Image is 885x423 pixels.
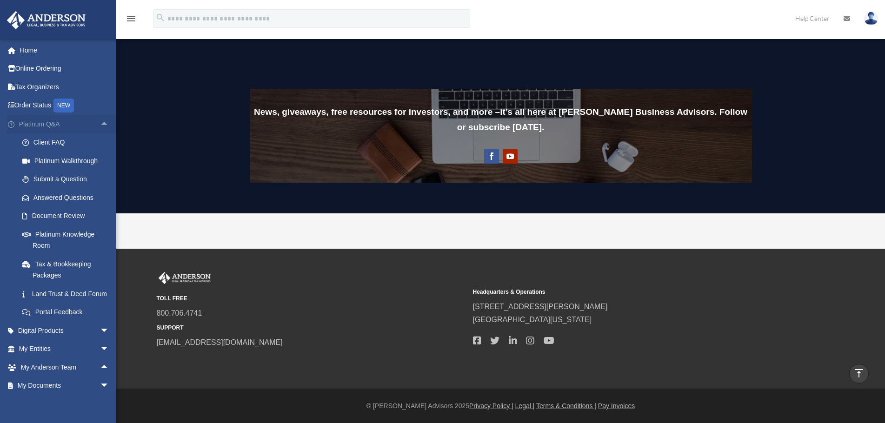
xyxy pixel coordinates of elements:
a: Online Ordering [7,59,123,78]
i: search [155,13,166,23]
a: Platinum Walkthrough [13,152,123,170]
a: Order StatusNEW [7,96,123,115]
i: menu [126,13,137,24]
a: Land Trust & Deed Forum [13,284,123,303]
img: User Pic [864,12,878,25]
a: vertical_align_top [849,364,869,383]
a: [GEOGRAPHIC_DATA][US_STATE] [473,316,592,324]
a: Pay Invoices [598,402,635,410]
a: Tax Organizers [7,78,123,96]
a: Client FAQ [13,133,123,152]
a: [STREET_ADDRESS][PERSON_NAME] [473,303,608,311]
div: NEW [53,99,74,112]
a: [EMAIL_ADDRESS][DOMAIN_NAME] [157,338,283,346]
a: Home [7,41,123,59]
a: My Documentsarrow_drop_down [7,377,123,395]
a: Digital Productsarrow_drop_down [7,321,123,340]
a: Platinum Knowledge Room [13,225,123,255]
div: © [PERSON_NAME] Advisors 2025 [116,400,885,412]
a: My Entitiesarrow_drop_down [7,340,123,358]
a: Legal | [515,402,535,410]
img: Anderson Advisors Platinum Portal [4,11,88,29]
a: Terms & Conditions | [536,402,596,410]
a: Document Review [13,207,123,225]
small: Headquarters & Operations [473,287,783,297]
span: arrow_drop_down [100,377,119,396]
i: vertical_align_top [853,368,865,379]
a: 800.706.4741 [157,309,202,317]
small: TOLL FREE [157,294,466,304]
a: My Anderson Teamarrow_drop_up [7,358,123,377]
a: Submit a Question [13,170,123,189]
small: SUPPORT [157,323,466,333]
a: Follow on Youtube [503,149,518,164]
span: arrow_drop_down [100,321,119,340]
a: Portal Feedback [13,303,123,322]
a: Answered Questions [13,188,123,207]
span: arrow_drop_down [100,340,119,359]
b: News, giveaways, free resources for investors, and more – it’s all here at [PERSON_NAME] Business... [254,107,747,132]
img: Anderson Advisors Platinum Portal [157,272,213,284]
a: Privacy Policy | [469,402,513,410]
span: arrow_drop_up [100,115,119,134]
a: menu [126,16,137,24]
a: Follow on Facebook [484,149,499,164]
a: Platinum Q&Aarrow_drop_up [7,115,123,133]
a: Tax & Bookkeeping Packages [13,255,123,284]
span: arrow_drop_up [100,358,119,377]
